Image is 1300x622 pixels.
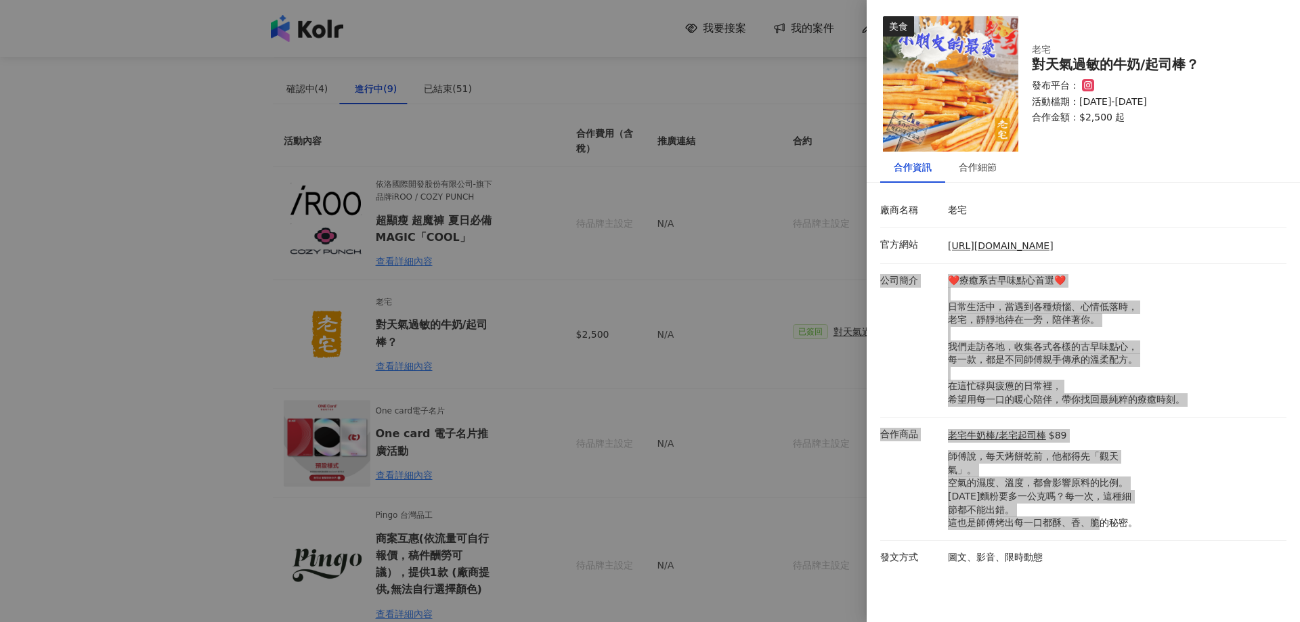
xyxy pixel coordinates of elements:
[1049,429,1067,443] p: $89
[948,204,1280,217] p: 老宅
[948,551,1280,564] p: 圖文、影音、限時動態
[883,16,914,37] div: 美食
[1032,95,1270,109] p: 活動檔期：[DATE]-[DATE]
[948,429,1046,443] a: 老宅牛奶棒/老宅起司棒
[1032,43,1249,57] div: 老宅
[1032,111,1270,125] p: 合作金額： $2,500 起
[894,160,932,175] div: 合作資訊
[880,238,941,252] p: 官方網站
[948,274,1280,407] p: ❤️療癒系古早味點心首選❤️ 日常生活中，當遇到各種煩惱、心情低落時， 老宅，靜靜地待在一旁，陪伴著你。 我們走訪各地，收集各式各樣的古早味點心， 每一款，都是不同師傅親手傳承的溫柔配方。 在這...
[883,16,1018,152] img: 老宅牛奶棒/老宅起司棒
[880,551,941,564] p: 發文方式
[880,274,941,288] p: 公司簡介
[1032,79,1079,93] p: 發布平台：
[959,160,997,175] div: 合作細節
[880,204,941,217] p: 廠商名稱
[948,450,1137,530] p: 師傅說，每天烤餅乾前，他都得先「觀天 氣」。 空氣的濕度、溫度，都會影響原料的比例。 [DATE]麵粉要多一公克嗎？每一次，這種細 節都不能出錯。 這也是師傅烤出每一口都酥、香、脆的秘密。
[880,428,941,441] p: 合作商品
[1032,57,1270,72] div: 對天氣過敏的牛奶/起司棒？
[948,240,1054,251] a: [URL][DOMAIN_NAME]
